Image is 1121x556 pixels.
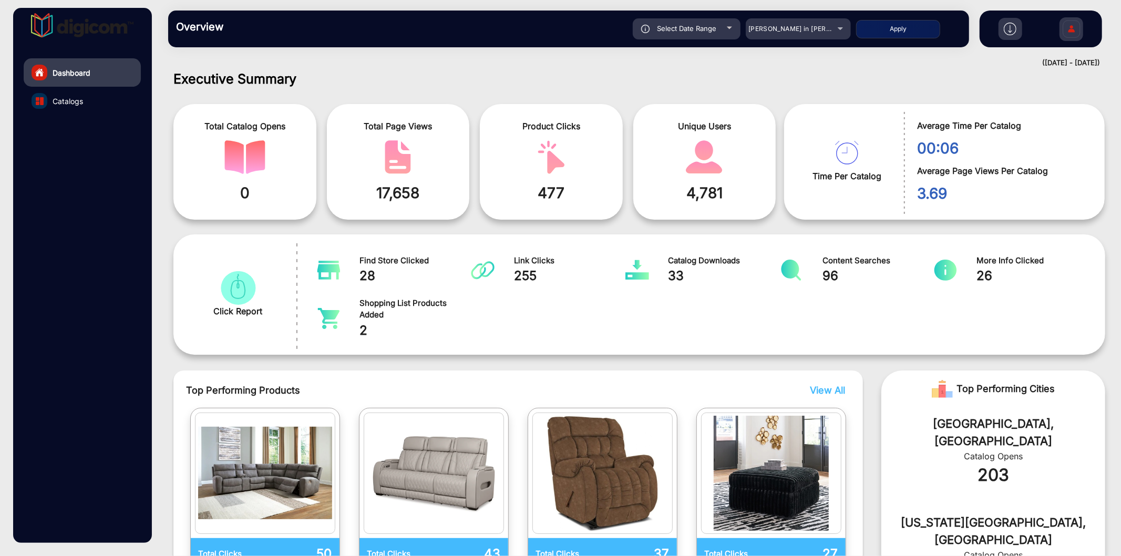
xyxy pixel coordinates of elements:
span: Product Clicks [488,120,615,132]
a: Dashboard [24,58,141,87]
div: [GEOGRAPHIC_DATA], [GEOGRAPHIC_DATA] [897,415,1089,450]
span: 255 [514,266,625,285]
button: Apply [856,20,940,38]
span: Unique Users [641,120,768,132]
span: Dashboard [53,67,90,78]
span: More Info Clicked [977,255,1088,267]
span: Top Performing Cities [957,378,1055,399]
span: Shopping List Products Added [360,297,471,321]
img: catalog [625,260,649,281]
span: 96 [822,266,934,285]
div: [US_STATE][GEOGRAPHIC_DATA], [GEOGRAPHIC_DATA] [897,514,1089,549]
img: home [35,68,44,77]
span: 477 [488,182,615,204]
span: Average Time Per Catalog [917,119,1089,132]
span: Catalogs [53,96,83,107]
span: Link Clicks [514,255,625,267]
img: Rank image [932,378,953,399]
span: Catalog Downloads [669,255,780,267]
img: catalog [367,416,501,531]
img: h2download.svg [1004,23,1016,35]
span: Average Page Views Per Catalog [917,164,1089,177]
span: 4,781 [641,182,768,204]
span: 2 [360,321,471,340]
span: [PERSON_NAME] in [PERSON_NAME] [748,25,865,33]
img: catalog [934,260,958,281]
img: catalog [218,271,259,305]
img: catalog [198,416,333,531]
button: View All [807,383,842,397]
img: catalog [317,260,341,281]
img: catalog [317,308,341,329]
img: catalog [36,97,44,105]
div: 203 [897,462,1089,488]
span: 00:06 [917,137,1089,159]
span: Click Report [213,305,262,317]
div: ([DATE] - [DATE]) [158,58,1100,68]
span: Select Date Range [657,24,716,33]
a: Catalogs [24,87,141,115]
span: View All [810,385,845,396]
span: Find Store Clicked [360,255,471,267]
img: catalog [704,416,839,531]
span: Top Performing Products [186,383,693,397]
h3: Overview [176,20,323,33]
span: 26 [977,266,1088,285]
img: catalog [224,140,265,174]
img: catalog [684,140,725,174]
h1: Executive Summary [173,71,1105,87]
img: catalog [531,140,572,174]
img: catalog [779,260,803,281]
span: 33 [669,266,780,285]
span: 28 [360,266,471,285]
img: icon [641,25,650,33]
img: vmg-logo [31,13,134,37]
div: Catalog Opens [897,450,1089,462]
span: Total Catalog Opens [181,120,308,132]
span: Total Page Views [335,120,462,132]
span: 17,658 [335,182,462,204]
img: catalog [471,260,495,281]
img: catalog [536,416,670,531]
span: 0 [181,182,308,204]
span: 3.69 [917,182,1089,204]
span: Content Searches [822,255,934,267]
img: catalog [377,140,418,174]
img: catalog [835,141,859,164]
img: Sign%20Up.svg [1061,12,1083,49]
